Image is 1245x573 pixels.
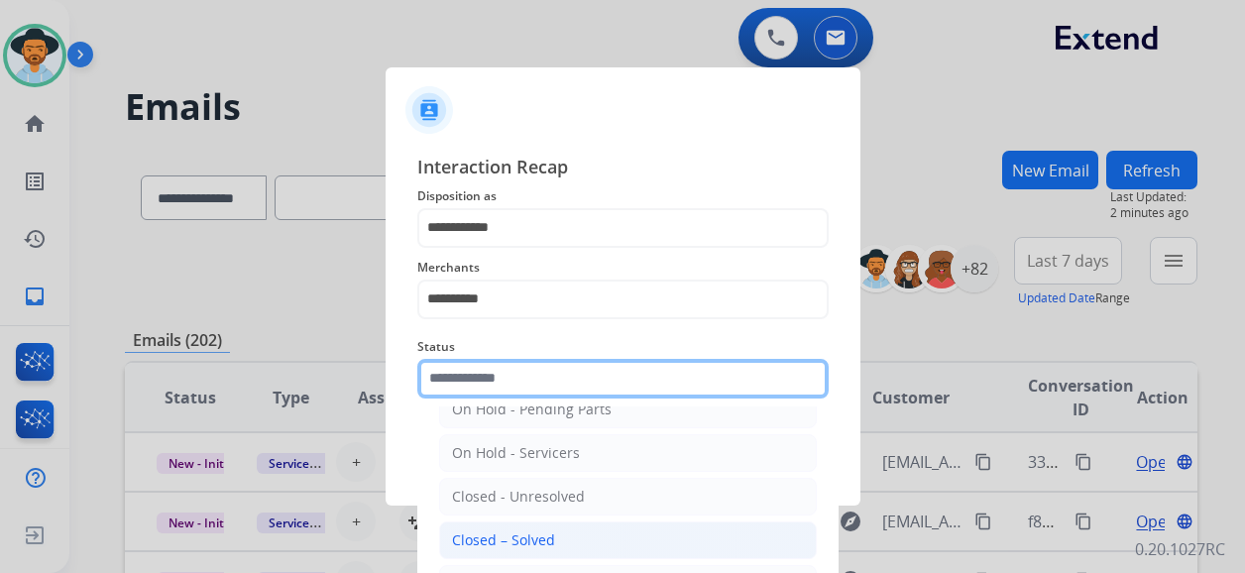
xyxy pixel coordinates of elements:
div: Closed - Unresolved [452,487,585,507]
span: Interaction Recap [417,153,829,184]
img: contactIcon [405,86,453,134]
span: Disposition as [417,184,829,208]
span: Status [417,335,829,359]
span: Merchants [417,256,829,280]
div: Closed – Solved [452,530,555,550]
div: On Hold - Pending Parts [452,400,612,419]
div: On Hold - Servicers [452,443,580,463]
p: 0.20.1027RC [1135,537,1225,561]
